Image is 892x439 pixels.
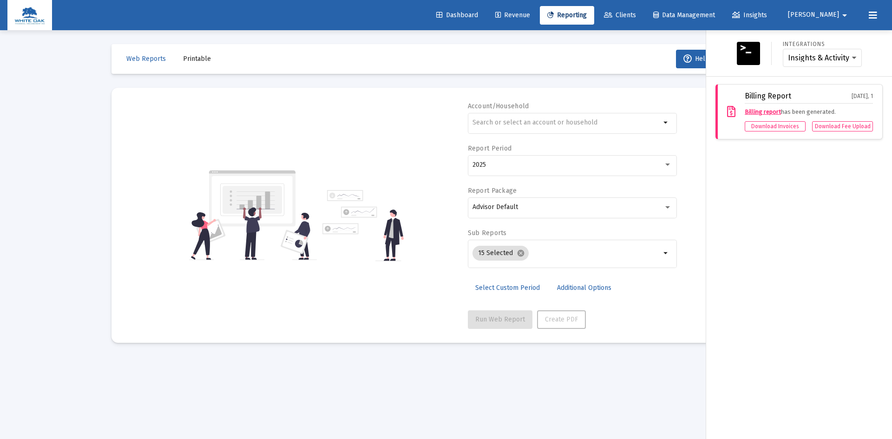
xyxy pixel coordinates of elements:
[429,6,485,25] a: Dashboard
[540,6,594,25] a: Reporting
[604,11,636,19] span: Clients
[732,11,767,19] span: Insights
[725,6,774,25] a: Insights
[839,6,850,25] mat-icon: arrow_drop_down
[488,6,538,25] a: Revenue
[653,11,715,19] span: Data Management
[788,11,839,19] span: [PERSON_NAME]
[436,11,478,19] span: Dashboard
[597,6,643,25] a: Clients
[646,6,722,25] a: Data Management
[14,6,45,25] img: Dashboard
[495,11,530,19] span: Revenue
[547,11,587,19] span: Reporting
[777,6,861,24] button: [PERSON_NAME]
